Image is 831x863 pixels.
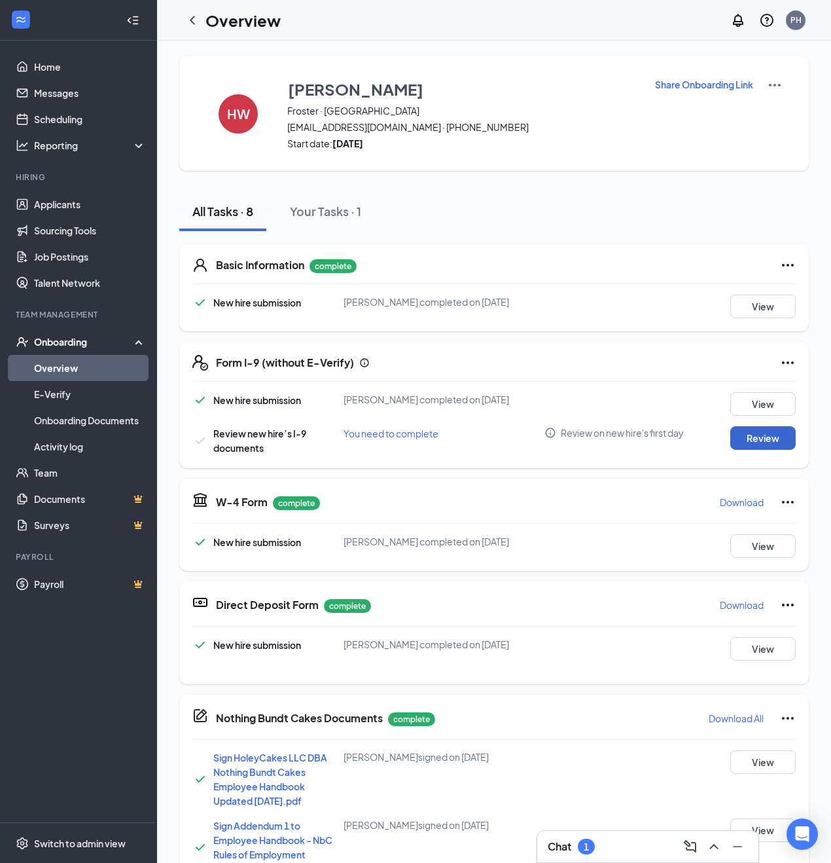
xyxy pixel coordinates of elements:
a: Overview [34,355,146,381]
a: Home [34,54,146,80]
span: New hire submission [213,536,301,548]
svg: Checkmark [192,295,208,310]
a: PayrollCrown [34,571,146,597]
h5: Direct Deposit Form [216,598,319,612]
svg: ComposeMessage [682,839,698,854]
span: [EMAIL_ADDRESS][DOMAIN_NAME] · [PHONE_NUMBER] [287,120,638,134]
a: Talent Network [34,270,146,296]
div: Your Tasks · 1 [290,203,361,219]
svg: Ellipses [780,257,796,273]
div: 1 [584,841,589,853]
span: Review on new hire's first day [561,426,684,439]
button: Minimize [727,836,748,857]
button: Download [719,492,764,513]
div: Onboarding [34,335,135,348]
a: Sign HoleyCakes LLC DBA Nothing Bundt Cakes Employee Handbook Updated [DATE].pdf [213,752,327,807]
span: New hire submission [213,639,301,651]
button: View [730,295,796,318]
a: Onboarding Documents [34,407,146,433]
button: Share Onboarding Link [654,77,754,92]
div: Switch to admin view [34,837,126,850]
h5: W-4 Form [216,495,268,509]
a: Activity log [34,433,146,460]
h3: Chat [548,839,571,854]
img: More Actions [767,77,783,93]
svg: Checkmark [192,392,208,408]
svg: Checkmark [192,433,208,449]
span: Froster · [GEOGRAPHIC_DATA] [287,104,638,117]
p: complete [388,712,435,726]
svg: UserCheck [16,335,29,348]
span: You need to complete [344,428,438,439]
svg: Notifications [730,12,746,28]
span: New hire submission [213,297,301,308]
div: PH [790,14,802,26]
span: New hire submission [213,394,301,406]
svg: TaxGovernmentIcon [192,492,208,507]
div: Team Management [16,309,143,320]
a: Sourcing Tools [34,217,146,244]
a: E-Verify [34,381,146,407]
svg: CompanyDocumentIcon [192,708,208,724]
svg: Analysis [16,139,29,152]
svg: Checkmark [192,637,208,653]
button: HW [205,77,271,150]
span: Review new hire’s I-9 documents [213,428,306,454]
div: All Tasks · 8 [192,203,253,219]
button: Download [719,595,764,615]
h5: Basic Information [216,258,304,272]
h5: Nothing Bundt Cakes Documents [216,711,383,725]
p: complete [309,259,357,273]
svg: Checkmark [192,534,208,550]
span: [PERSON_NAME] completed on [DATE] [344,296,509,308]
svg: Checkmark [192,839,208,855]
svg: Checkmark [192,771,208,787]
div: Reporting [34,139,147,152]
svg: FormI9EVerifyIcon [192,355,208,371]
svg: Info [544,427,556,439]
p: Download [720,598,764,612]
p: Download All [709,712,764,725]
p: Download [720,496,764,509]
svg: Minimize [730,839,745,854]
svg: Info [359,358,370,368]
a: Applicants [34,191,146,217]
h3: [PERSON_NAME] [288,78,423,100]
svg: QuestionInfo [759,12,775,28]
h1: Overview [205,9,281,31]
div: [PERSON_NAME] signed on [DATE] [344,750,544,763]
span: [PERSON_NAME] completed on [DATE] [344,536,509,547]
svg: Settings [16,837,29,850]
div: Open Intercom Messenger [787,818,818,850]
div: Hiring [16,172,143,183]
button: View [730,392,796,416]
svg: DirectDepositIcon [192,595,208,610]
h5: Form I-9 (without E-Verify) [216,356,354,370]
button: [PERSON_NAME] [287,77,638,101]
p: complete [273,496,320,510]
a: Scheduling [34,106,146,132]
button: Review [730,426,796,450]
svg: Ellipses [780,597,796,613]
svg: ChevronLeft [185,12,200,28]
a: SurveysCrown [34,512,146,538]
svg: Ellipses [780,494,796,510]
a: Team [34,460,146,486]
button: View [730,637,796,661]
button: Download All [708,708,764,729]
div: [PERSON_NAME] signed on [DATE] [344,818,544,832]
p: complete [324,599,371,613]
svg: Collapse [126,14,139,27]
a: Job Postings [34,244,146,270]
button: ChevronUp [703,836,724,857]
span: [PERSON_NAME] completed on [DATE] [344,638,509,650]
svg: Ellipses [780,710,796,726]
button: View [730,534,796,558]
button: View [730,818,796,842]
a: Messages [34,80,146,106]
svg: ChevronUp [706,839,722,854]
h4: HW [227,109,250,119]
p: Share Onboarding Link [655,78,753,91]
